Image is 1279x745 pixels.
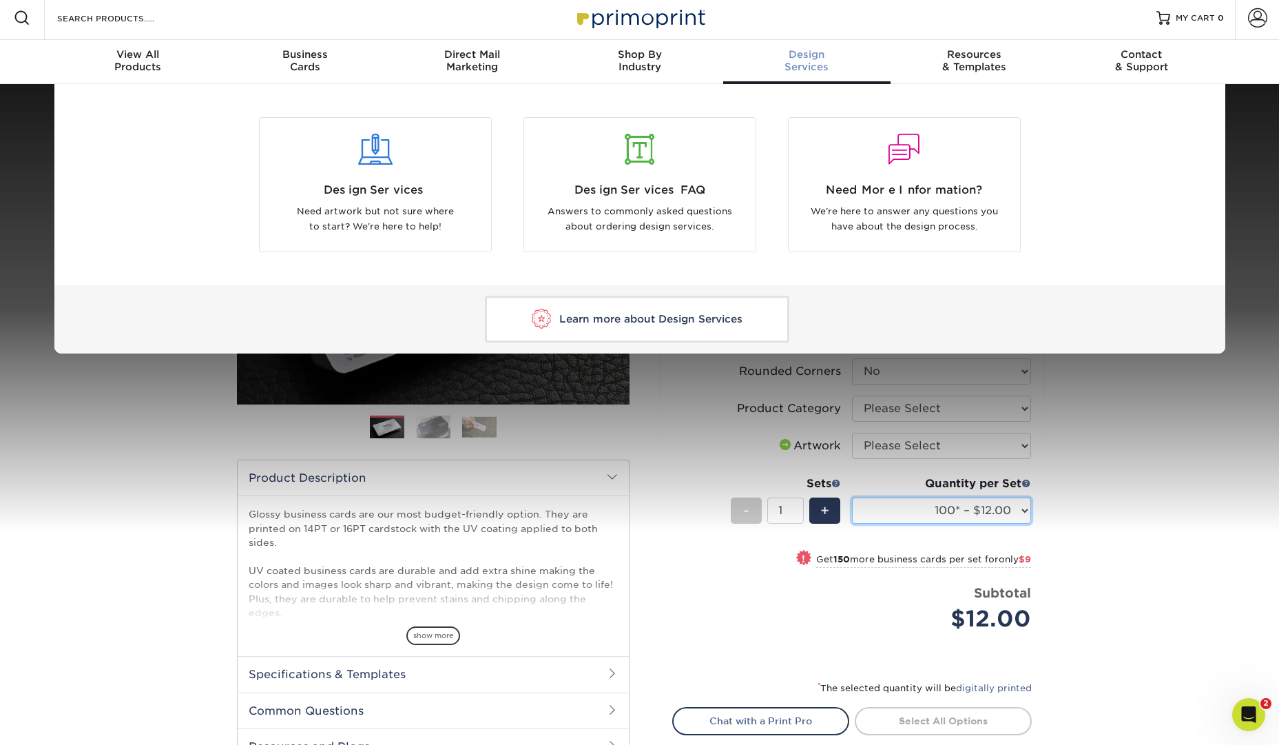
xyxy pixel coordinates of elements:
[816,554,1031,568] small: Get more business cards per set for
[799,204,1010,235] p: We're here to answer any questions you have about the design process.
[723,48,891,73] div: Services
[485,296,789,343] a: Learn more about Design Services
[855,707,1032,735] a: Select All Options
[1260,698,1271,709] span: 2
[518,117,762,252] a: Design Services FAQ Answers to commonly asked questions about ordering design services.
[56,10,190,26] input: SEARCH PRODUCTS.....
[221,40,388,84] a: BusinessCards
[1019,554,1031,564] span: $9
[534,182,745,198] span: Design Services FAQ
[388,48,556,61] span: Direct Mail
[782,117,1026,252] a: Need More Information? We're here to answer any questions you have about the design process.
[1058,40,1225,84] a: Contact& Support
[54,40,222,84] a: View AllProducts
[534,204,745,235] p: Answers to commonly asked questions about ordering design services.
[833,554,850,564] strong: 150
[891,40,1058,84] a: Resources& Templates
[974,585,1031,600] strong: Subtotal
[1176,12,1215,24] span: MY CART
[1058,48,1225,61] span: Contact
[388,40,556,84] a: Direct MailMarketing
[802,551,805,566] span: !
[556,48,723,73] div: Industry
[891,48,1058,73] div: & Templates
[723,48,891,61] span: Design
[672,707,849,735] a: Chat with a Print Pro
[406,626,460,645] span: show more
[238,693,629,728] h2: Common Questions
[556,40,723,84] a: Shop ByIndustry
[238,656,629,692] h2: Specifications & Templates
[54,48,222,73] div: Products
[1218,13,1224,23] span: 0
[270,204,481,235] p: Need artwork but not sure where to start? We're here to help!
[956,683,1032,693] a: digitally printed
[253,117,497,252] a: Design Services Need artwork but not sure where to start? We're here to help!
[799,182,1010,198] span: Need More Information?
[388,48,556,73] div: Marketing
[221,48,388,61] span: Business
[556,48,723,61] span: Shop By
[270,182,481,198] span: Design Services
[3,703,117,740] iframe: Google Customer Reviews
[818,683,1032,693] small: The selected quantity will be
[571,3,709,32] img: Primoprint
[1232,698,1265,731] iframe: Intercom live chat
[1058,48,1225,73] div: & Support
[891,48,1058,61] span: Resources
[221,48,388,73] div: Cards
[559,313,742,325] span: Learn more about Design Services
[999,554,1031,564] span: only
[723,40,891,84] a: DesignServices
[862,602,1031,635] div: $12.00
[54,48,222,61] span: View All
